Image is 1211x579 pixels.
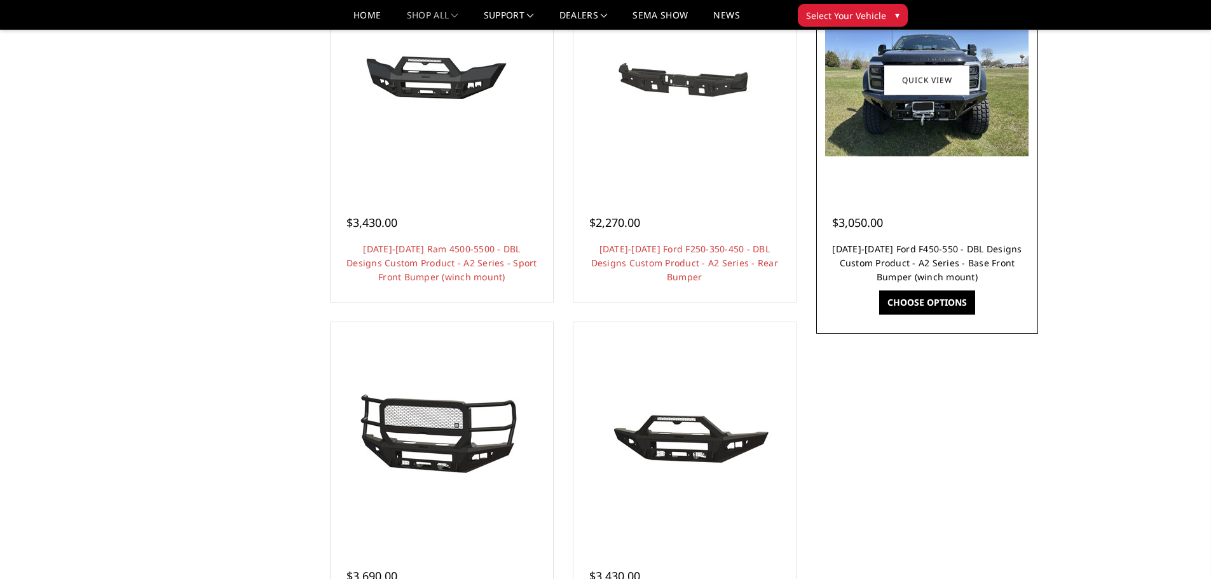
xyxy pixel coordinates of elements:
[832,215,883,230] span: $3,050.00
[633,11,688,29] a: SEMA Show
[713,11,739,29] a: News
[334,325,550,542] a: 2023-2025 Ford F450-550 - DBL Designs Custom Product - A2 Series - Extreme Front Bumper (winch mo...
[832,243,1022,283] a: [DATE]-[DATE] Ford F450-550 - DBL Designs Custom Product - A2 Series - Base Front Bumper (winch m...
[346,243,537,283] a: [DATE]-[DATE] Ram 4500-5500 - DBL Designs Custom Product - A2 Series - Sport Front Bumper (winch ...
[583,385,786,482] img: 2023-2025 Ford F450-550 - DBL Designs Custom Product - A2 Series - Sport Front Bumper (winch mount)
[407,11,458,29] a: shop all
[879,290,975,315] a: Choose Options
[346,215,397,230] span: $3,430.00
[559,11,608,29] a: Dealers
[806,9,886,22] span: Select Your Vehicle
[895,8,900,22] span: ▾
[340,32,544,128] img: 2019-2025 Ram 4500-5500 - DBL Designs Custom Product - A2 Series - Sport Front Bumper (winch mount)
[484,11,534,29] a: Support
[1147,518,1211,579] iframe: Chat Widget
[798,4,908,27] button: Select Your Vehicle
[825,4,1029,156] img: 2023-2025 Ford F450-550 - DBL Designs Custom Product - A2 Series - Base Front Bumper (winch mount)
[353,11,381,29] a: Home
[591,243,778,283] a: [DATE]-[DATE] Ford F250-350-450 - DBL Designs Custom Product - A2 Series - Rear Bumper
[577,325,793,542] a: 2023-2025 Ford F450-550 - DBL Designs Custom Product - A2 Series - Sport Front Bumper (winch mount)
[884,65,969,95] a: Quick view
[589,215,640,230] span: $2,270.00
